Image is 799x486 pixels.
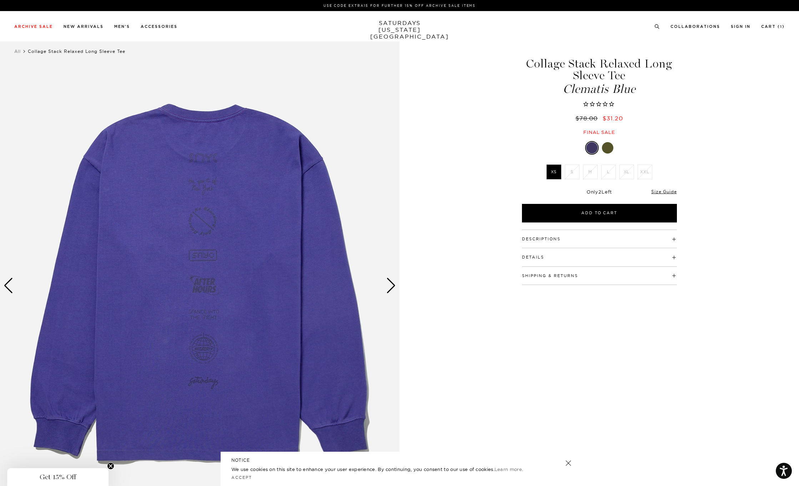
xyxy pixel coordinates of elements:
[386,278,396,294] div: Next slide
[4,278,13,294] div: Previous slide
[141,25,177,29] a: Accessories
[576,115,600,122] del: $78.00
[28,49,125,54] span: Collage Stack Relaxed Long Sleeve Tee
[522,274,578,278] button: Shipping & Returns
[603,115,623,122] span: $31.20
[231,466,542,473] p: We use cookies on this site to enhance your user experience. By continuing, you consent to our us...
[231,475,252,480] a: Accept
[547,165,561,179] label: XS
[761,25,785,29] a: Cart (1)
[522,237,561,241] button: Descriptions
[521,83,678,95] span: Clematis Blue
[521,58,678,95] h1: Collage Stack Relaxed Long Sleeve Tee
[522,255,544,259] button: Details
[522,189,677,195] div: Only Left
[522,204,677,222] button: Add to Cart
[64,25,104,29] a: New Arrivals
[7,468,109,486] div: Get 15% OffClose teaser
[231,457,568,464] h5: NOTICE
[17,3,782,8] p: Use Code EXTRA15 for Further 15% Off Archive Sale Items
[107,462,114,470] button: Close teaser
[731,25,750,29] a: Sign In
[40,473,76,481] span: Get 15% Off
[521,101,678,108] span: Rated 0.0 out of 5 stars 0 reviews
[651,189,677,194] a: Size Guide
[14,25,53,29] a: Archive Sale
[114,25,130,29] a: Men's
[14,49,21,54] a: All
[670,25,720,29] a: Collaborations
[521,129,678,135] div: Final sale
[494,466,522,472] a: Learn more
[370,20,429,40] a: SATURDAYS[US_STATE][GEOGRAPHIC_DATA]
[598,189,602,195] span: 2
[780,25,782,29] small: 1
